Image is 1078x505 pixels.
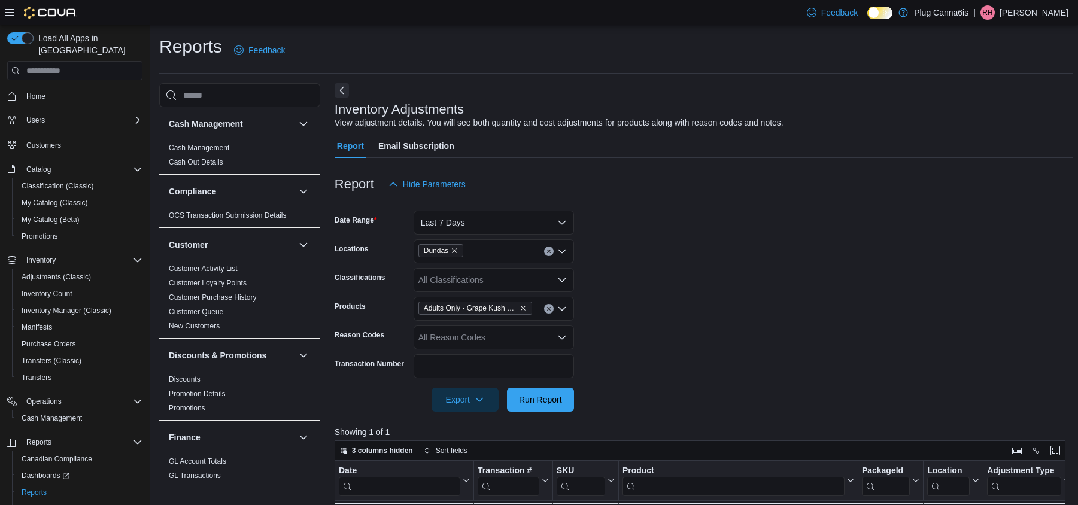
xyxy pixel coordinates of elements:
[339,466,460,477] div: Date
[17,337,142,351] span: Purchase Orders
[12,451,147,467] button: Canadian Compliance
[22,198,88,208] span: My Catalog (Classic)
[2,161,147,178] button: Catalog
[2,112,147,129] button: Users
[12,194,147,211] button: My Catalog (Classic)
[17,303,142,318] span: Inventory Manager (Classic)
[987,466,1061,496] div: Adjustment Type
[17,354,142,368] span: Transfers (Classic)
[335,177,374,191] h3: Report
[17,485,142,500] span: Reports
[169,471,221,480] a: GL Transactions
[296,117,311,131] button: Cash Management
[229,38,290,62] a: Feedback
[26,115,45,125] span: Users
[169,293,257,302] span: Customer Purchase History
[22,162,142,177] span: Catalog
[17,354,86,368] a: Transfers (Classic)
[12,336,147,352] button: Purchase Orders
[169,375,201,384] a: Discounts
[22,306,111,315] span: Inventory Manager (Classic)
[17,229,142,244] span: Promotions
[169,349,266,361] h3: Discounts & Promotions
[17,320,142,334] span: Manifests
[12,211,147,228] button: My Catalog (Beta)
[821,7,858,19] span: Feedback
[478,466,539,477] div: Transaction #
[335,302,366,311] label: Products
[169,390,226,398] a: Promotion Details
[622,466,854,496] button: Product
[980,5,995,20] div: Ryan Hannaby
[914,5,968,20] p: Plug Canna6is
[2,252,147,269] button: Inventory
[17,287,142,301] span: Inventory Count
[26,141,61,150] span: Customers
[478,466,549,496] button: Transaction #
[557,275,567,285] button: Open list of options
[12,369,147,386] button: Transfers
[169,185,294,197] button: Compliance
[927,466,970,477] div: Location
[17,179,99,193] a: Classification (Classic)
[622,466,845,477] div: Product
[22,89,142,104] span: Home
[22,394,66,409] button: Operations
[169,144,229,152] a: Cash Management
[987,466,1061,477] div: Adjustment Type
[2,434,147,451] button: Reports
[169,471,221,480] span: GL Transactions
[867,7,892,19] input: Dark Mode
[296,348,311,363] button: Discounts & Promotions
[17,270,96,284] a: Adjustments (Classic)
[22,373,51,382] span: Transfers
[17,196,142,210] span: My Catalog (Classic)
[169,349,294,361] button: Discounts & Promotions
[335,443,418,458] button: 3 columns hidden
[927,466,979,496] button: Location
[17,411,142,425] span: Cash Management
[22,253,60,267] button: Inventory
[973,5,976,20] p: |
[335,273,385,282] label: Classifications
[22,253,142,267] span: Inventory
[927,466,970,496] div: Location
[384,172,470,196] button: Hide Parameters
[22,471,69,480] span: Dashboards
[26,165,51,174] span: Catalog
[169,239,208,251] h3: Customer
[169,404,205,412] a: Promotions
[557,466,615,496] button: SKU
[22,181,94,191] span: Classification (Classic)
[12,178,147,194] button: Classification (Classic)
[1000,5,1068,20] p: [PERSON_NAME]
[337,134,364,158] span: Report
[169,389,226,398] span: Promotion Details
[24,7,77,19] img: Cova
[17,212,84,227] a: My Catalog (Beta)
[22,113,50,127] button: Users
[26,397,62,406] span: Operations
[169,431,294,443] button: Finance
[159,35,222,59] h1: Reports
[414,211,574,235] button: Last 7 Days
[159,208,320,227] div: Compliance
[403,178,466,190] span: Hide Parameters
[339,466,460,496] div: Date
[17,229,63,244] a: Promotions
[1010,443,1024,458] button: Keyboard shortcuts
[352,446,413,455] span: 3 columns hidden
[2,136,147,153] button: Customers
[17,370,56,385] a: Transfers
[22,232,58,241] span: Promotions
[451,247,458,254] button: Remove Dundas from selection in this group
[12,484,147,501] button: Reports
[17,303,116,318] a: Inventory Manager (Classic)
[26,255,56,265] span: Inventory
[17,179,142,193] span: Classification (Classic)
[22,137,142,152] span: Customers
[12,285,147,302] button: Inventory Count
[867,19,868,20] span: Dark Mode
[557,466,605,477] div: SKU
[520,305,527,312] button: Remove Adults Only - Grape Kush NSFW Liquid Blunt Diamond Cartridge - Indica - 1g from selection ...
